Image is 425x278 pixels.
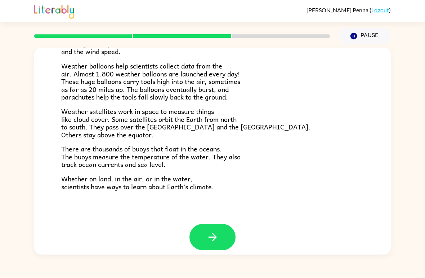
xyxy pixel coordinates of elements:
a: Logout [371,6,389,13]
button: Pause [339,28,391,44]
span: Weather balloons help scientists collect data from the air. Almost 1,800 weather balloons are lau... [61,61,240,102]
div: ( ) [307,6,391,13]
span: There are thousands of buoys that float in the oceans. The buoys measure the temperature of the w... [61,144,241,169]
span: Whether on land, in the air, or in the water, scientists have ways to learn about Earth’s climate. [61,173,214,192]
img: Literably [34,3,74,19]
span: [PERSON_NAME] Penna [307,6,370,13]
span: Weather satellites work in space to measure things like cloud cover. Some satellites orbit the Ea... [61,106,310,140]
